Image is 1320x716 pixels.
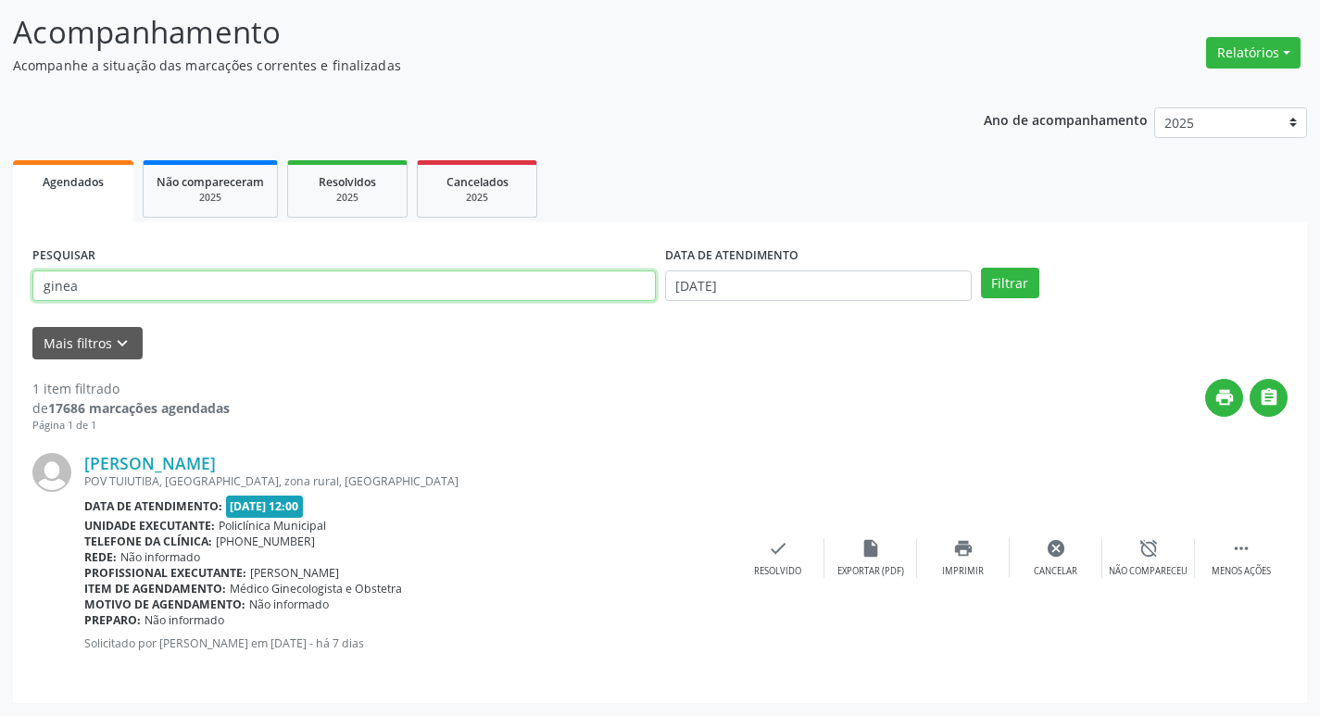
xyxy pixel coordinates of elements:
[43,174,104,190] span: Agendados
[32,453,71,492] img: img
[431,191,523,205] div: 2025
[1212,565,1271,578] div: Menos ações
[145,612,224,628] span: Não informado
[1046,538,1066,559] i: cancel
[861,538,881,559] i: insert_drive_file
[48,399,230,417] strong: 17686 marcações agendadas
[1138,538,1159,559] i: alarm_off
[84,534,212,549] b: Telefone da clínica:
[84,453,216,473] a: [PERSON_NAME]
[942,565,984,578] div: Imprimir
[216,534,315,549] span: [PHONE_NUMBER]
[754,565,801,578] div: Resolvido
[1231,538,1251,559] i: 
[84,565,246,581] b: Profissional executante:
[84,635,732,651] p: Solicitado por [PERSON_NAME] em [DATE] - há 7 dias
[219,518,326,534] span: Policlínica Municipal
[1206,37,1301,69] button: Relatórios
[953,538,974,559] i: print
[84,549,117,565] b: Rede:
[230,581,402,597] span: Médico Ginecologista e Obstetra
[32,398,230,418] div: de
[120,549,200,565] span: Não informado
[249,597,329,612] span: Não informado
[32,242,95,270] label: PESQUISAR
[984,107,1148,131] p: Ano de acompanhamento
[84,518,215,534] b: Unidade executante:
[13,9,919,56] p: Acompanhamento
[157,174,264,190] span: Não compareceram
[84,597,245,612] b: Motivo de agendamento:
[32,379,230,398] div: 1 item filtrado
[665,242,798,270] label: DATA DE ATENDIMENTO
[84,612,141,628] b: Preparo:
[157,191,264,205] div: 2025
[32,418,230,433] div: Página 1 de 1
[84,473,732,489] div: POV TUIUTIBA, [GEOGRAPHIC_DATA], zona rural, [GEOGRAPHIC_DATA]
[1259,387,1279,408] i: 
[768,538,788,559] i: check
[84,581,226,597] b: Item de agendamento:
[319,174,376,190] span: Resolvidos
[1205,379,1243,417] button: print
[446,174,509,190] span: Cancelados
[1214,387,1235,408] i: print
[837,565,904,578] div: Exportar (PDF)
[301,191,394,205] div: 2025
[665,270,972,302] input: Selecione um intervalo
[981,268,1039,299] button: Filtrar
[1250,379,1288,417] button: 
[226,496,304,517] span: [DATE] 12:00
[1109,565,1188,578] div: Não compareceu
[13,56,919,75] p: Acompanhe a situação das marcações correntes e finalizadas
[32,270,656,302] input: Nome, CNS
[112,333,132,354] i: keyboard_arrow_down
[84,498,222,514] b: Data de atendimento:
[1034,565,1077,578] div: Cancelar
[32,327,143,359] button: Mais filtroskeyboard_arrow_down
[250,565,339,581] span: [PERSON_NAME]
